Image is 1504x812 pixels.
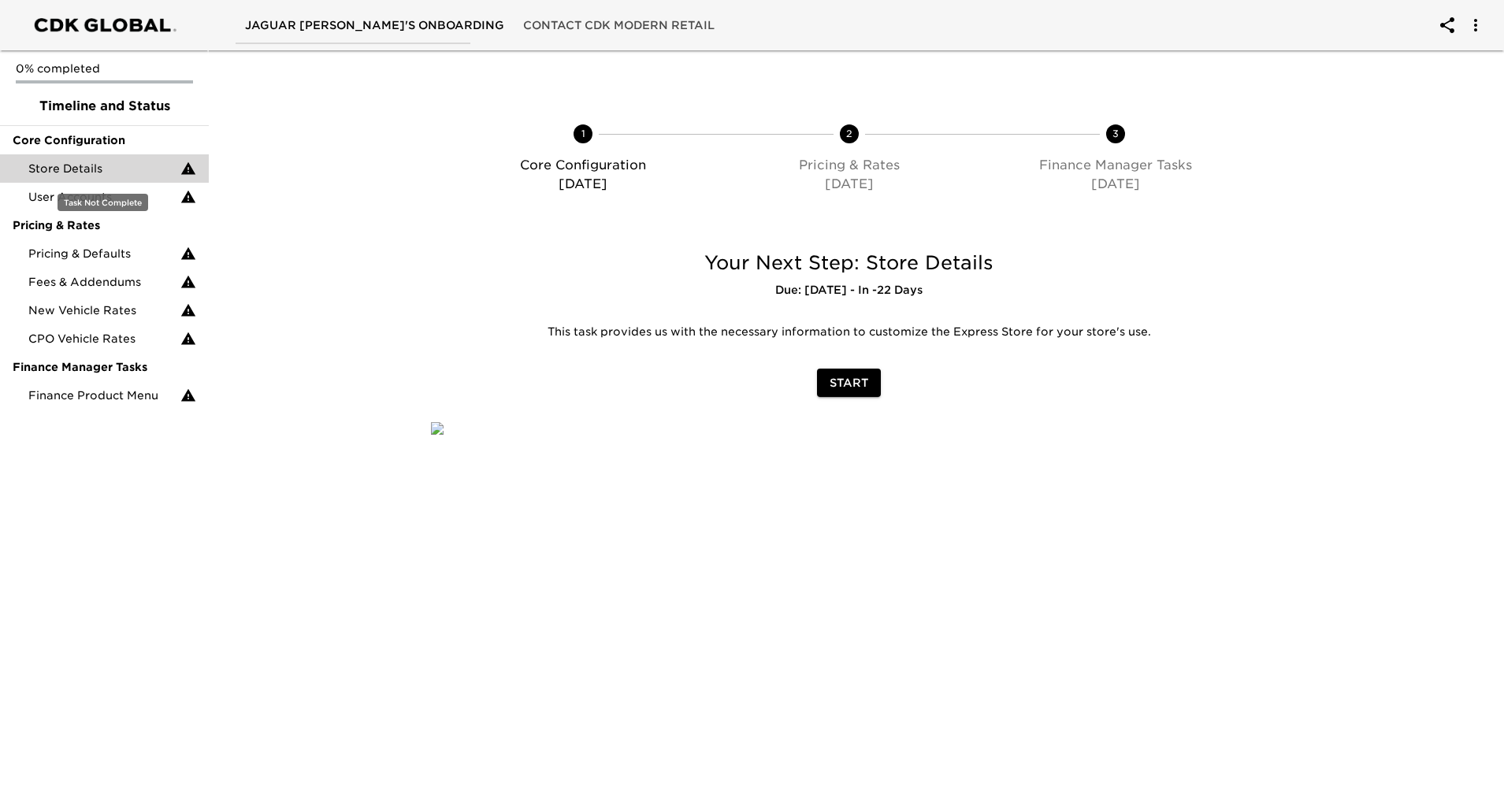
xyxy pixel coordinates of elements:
[16,61,193,76] p: 0% completed
[722,156,976,175] p: Pricing & Rates
[431,250,1267,276] h5: Your Next Step: Store Details
[989,175,1242,194] p: [DATE]
[13,97,196,116] span: Timeline and Status
[431,282,1267,299] h6: Due: [DATE] - In -22 Days
[431,422,444,435] img: qkibX1zbU72zw90W6Gan%2FTemplates%2FRjS7uaFIXtg43HUzxvoG%2F3e51d9d6-1114-4229-a5bf-f5ca567b6beb.jpg
[13,359,196,375] span: Finance Manager Tasks
[1457,6,1495,44] button: account of current user
[28,246,180,261] span: Pricing & Defaults
[523,16,715,35] span: Contact CDK Modern Retail
[830,373,868,393] span: Start
[13,132,196,148] span: Core Configuration
[456,156,710,175] p: Core Configuration
[989,156,1242,175] p: Finance Manager Tasks
[245,16,504,35] span: Jaguar [PERSON_NAME]'s Onboarding
[846,128,852,139] text: 2
[28,189,180,205] span: User Accounts
[28,302,180,318] span: New Vehicle Rates
[28,331,180,347] span: CPO Vehicle Rates
[456,175,710,194] p: [DATE]
[443,324,1255,340] p: This task provides us with the necessary information to customize the Express Store for your stor...
[1428,6,1466,44] button: account of current user
[13,217,196,233] span: Pricing & Rates
[28,387,180,403] span: Finance Product Menu
[581,128,585,139] text: 1
[28,161,180,176] span: Store Details
[722,175,976,194] p: [DATE]
[1112,128,1119,139] text: 3
[28,274,180,290] span: Fees & Addendums
[817,369,881,398] button: Start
